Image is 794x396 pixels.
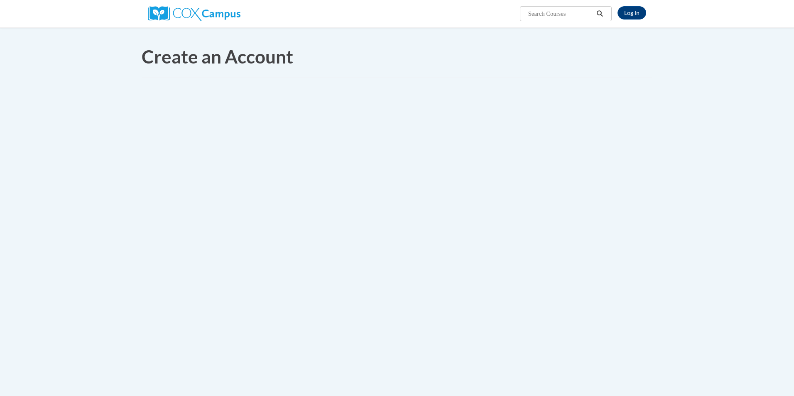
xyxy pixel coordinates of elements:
a: Log In [618,6,646,20]
a: Cox Campus [148,10,240,17]
img: Cox Campus [148,6,240,21]
span: Create an Account [142,46,293,67]
i:  [596,11,604,17]
input: Search Courses [527,9,594,19]
button: Search [594,9,606,19]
